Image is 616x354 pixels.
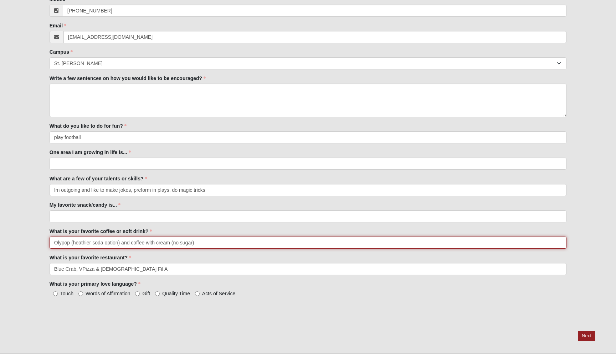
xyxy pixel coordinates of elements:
[50,175,147,182] label: What are a few of your talents or skills?
[50,122,127,130] label: What do you like to do for fun?
[50,48,73,56] label: Campus
[135,291,140,296] input: Gift
[50,75,206,82] label: Write a few sentences on how you would like to be encouraged?
[50,254,131,261] label: What is your favorite restaurant?
[142,291,150,296] span: Gift
[50,22,66,29] label: Email
[78,291,83,296] input: Words of Affirmation
[60,291,73,296] span: Touch
[195,291,200,296] input: Acts of Service
[53,291,58,296] input: Touch
[162,291,190,296] span: Quality Time
[50,228,152,235] label: What is your favorite coffee or soft drink?
[50,280,140,287] label: What is your primary love language?
[50,149,131,156] label: One area I am growing in life is...
[86,291,130,296] span: Words of Affirmation
[155,291,160,296] input: Quality Time
[578,331,595,341] a: Next
[50,201,120,208] label: My favorite snack/candy is...
[202,291,235,296] span: Acts of Service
